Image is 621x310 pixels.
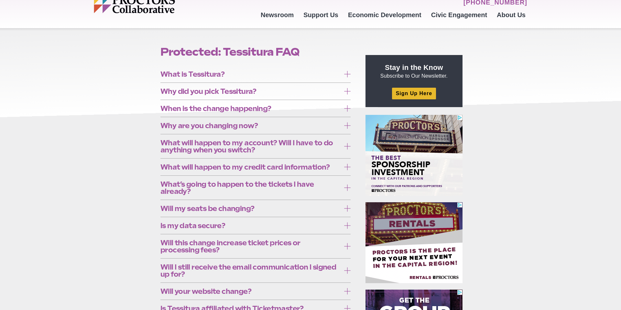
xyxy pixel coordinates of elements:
[392,88,436,99] a: Sign Up Here
[343,6,426,24] a: Economic Development
[160,71,341,78] span: What is Tessitura?
[365,115,463,196] iframe: Advertisement
[160,263,341,278] span: Will I still receive the email communication I signed up for?
[160,88,341,95] span: Why did you pick Tessitura?
[492,6,530,24] a: About Us
[160,139,341,153] span: What will happen to my account? Will I have to do anything when you switch?
[160,239,341,253] span: Will this change increase ticket prices or processing fees?
[256,6,299,24] a: Newsroom
[160,163,341,171] span: What will happen to my credit card information?
[365,202,463,283] iframe: Advertisement
[160,105,341,112] span: When is the change happening?
[299,6,343,24] a: Support Us
[426,6,492,24] a: Civic Engagement
[160,288,341,295] span: Will your website change?
[160,46,351,58] h1: Protected: Tessitura FAQ
[160,181,341,195] span: What’s going to happen to the tickets I have already?
[160,205,341,212] span: Will my seats be changing?
[160,222,341,229] span: Is my data secure?
[373,63,455,80] p: Subscribe to Our Newsletter.
[385,63,443,72] strong: Stay in the Know
[160,122,341,129] span: Why are you changing now?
